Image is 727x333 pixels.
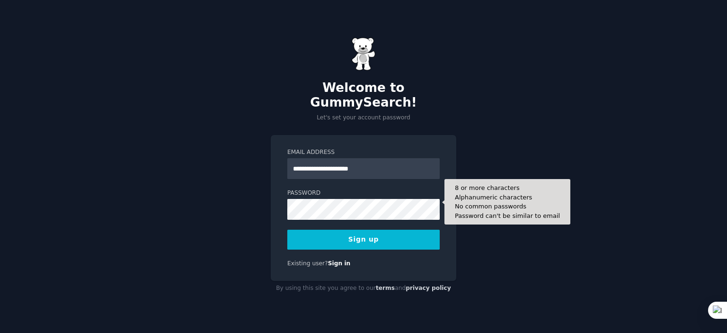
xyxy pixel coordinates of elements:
[287,189,440,198] label: Password
[271,81,456,110] h2: Welcome to GummySearch!
[271,281,456,296] div: By using this site you agree to our and
[287,148,440,157] label: Email Address
[271,114,456,122] p: Let's set your account password
[376,285,395,291] a: terms
[352,37,375,71] img: Gummy Bear
[287,230,440,250] button: Sign up
[406,285,451,291] a: privacy policy
[328,260,351,267] a: Sign in
[287,260,328,267] span: Existing user?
